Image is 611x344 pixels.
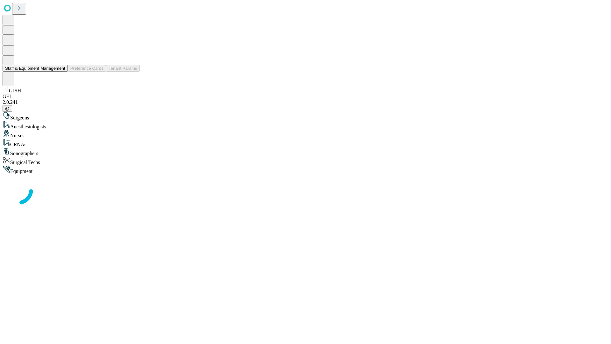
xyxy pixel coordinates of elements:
[3,156,608,165] div: Surgical Techs
[3,130,608,139] div: Nurses
[5,106,10,111] span: @
[9,88,21,93] span: GJSH
[3,165,608,174] div: Equipment
[106,65,140,72] button: Tenant Params
[3,105,12,112] button: @
[68,65,106,72] button: Preference Cards
[3,99,608,105] div: 2.0.241
[3,121,608,130] div: Anesthesiologists
[3,94,608,99] div: GEI
[3,112,608,121] div: Surgeons
[3,65,68,72] button: Staff & Equipment Management
[3,139,608,147] div: CRNAs
[3,147,608,156] div: Sonographers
